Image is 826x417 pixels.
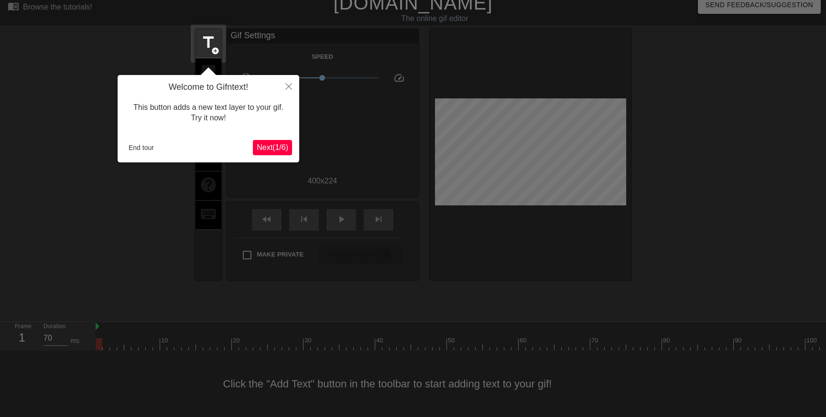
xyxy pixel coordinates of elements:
button: End tour [125,140,158,155]
span: Next ( 1 / 6 ) [257,143,288,151]
button: Next [253,140,292,155]
h4: Welcome to Gifntext! [125,82,292,93]
button: Close [278,75,299,97]
div: This button adds a new text layer to your gif. Try it now! [125,93,292,133]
